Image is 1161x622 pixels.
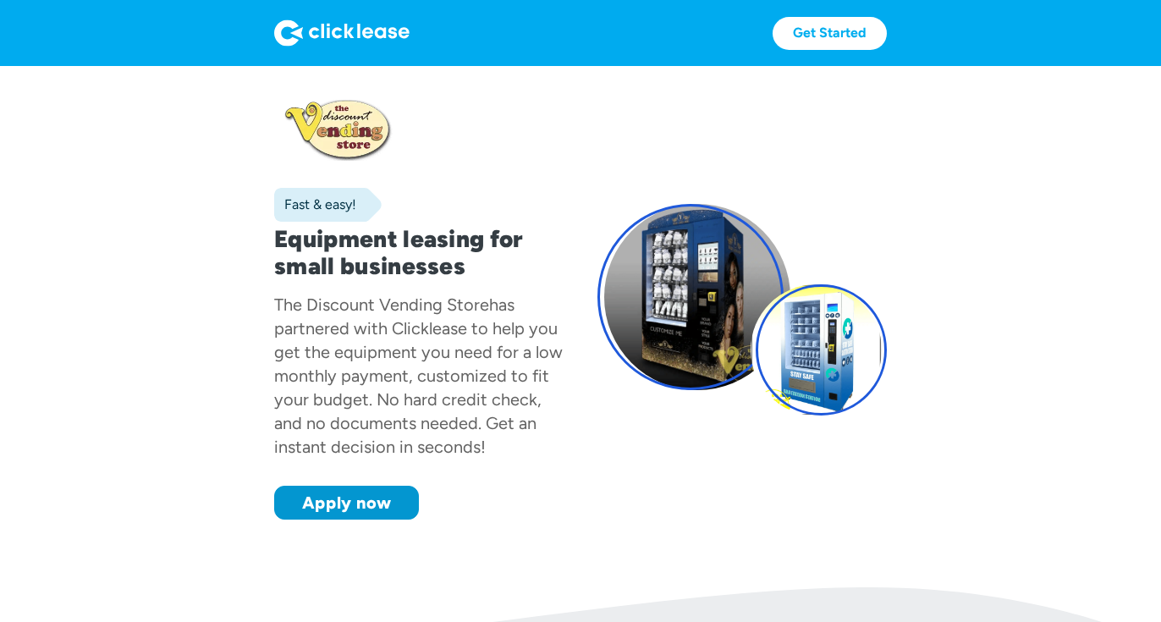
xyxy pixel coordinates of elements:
div: The Discount Vending Store [274,294,489,315]
a: Get Started [773,17,887,50]
div: has partnered with Clicklease to help you get the equipment you need for a low monthly payment, c... [274,294,563,457]
img: Logo [274,19,410,47]
div: Fast & easy! [274,196,356,213]
a: Apply now [274,486,419,520]
h1: Equipment leasing for small businesses [274,225,564,279]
